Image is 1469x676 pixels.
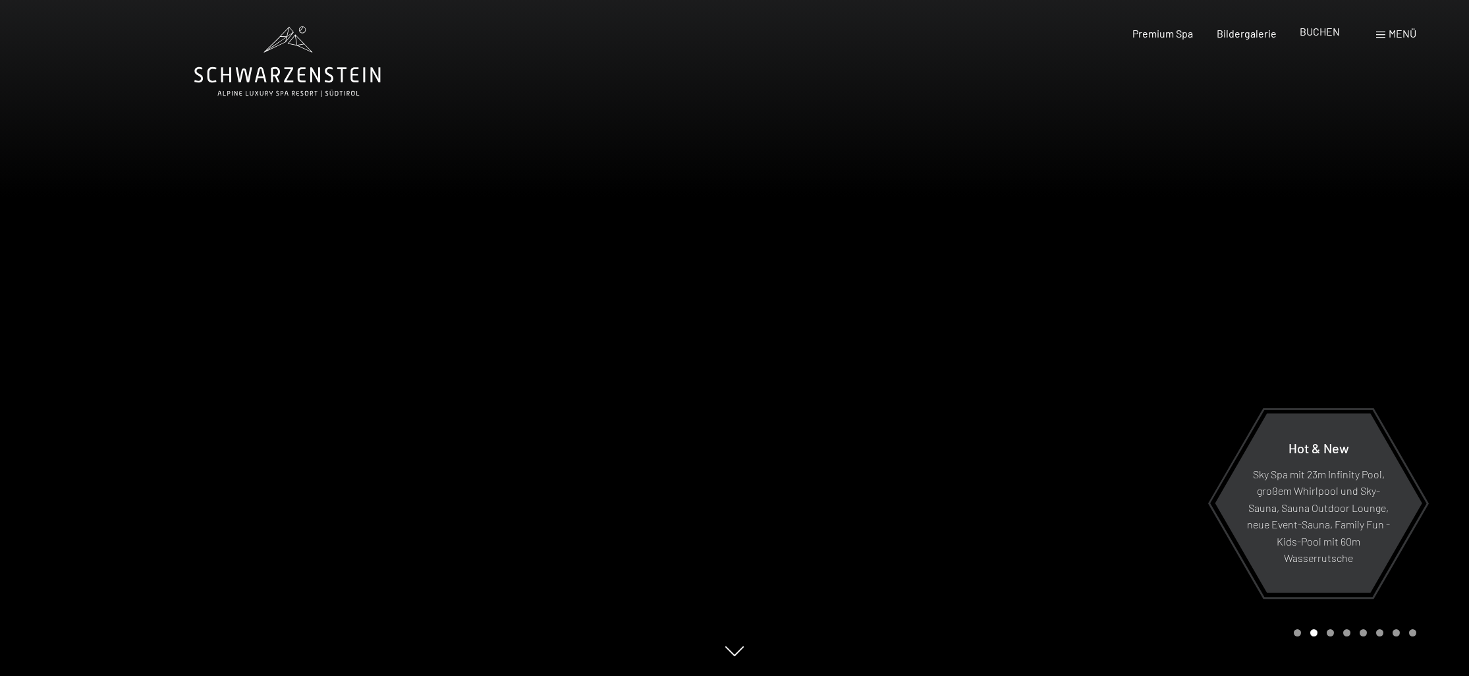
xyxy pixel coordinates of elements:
span: Hot & New [1289,439,1349,455]
a: BUCHEN [1300,25,1340,38]
div: Carousel Page 1 [1294,629,1301,636]
div: Carousel Page 7 [1393,629,1400,636]
span: Menü [1389,27,1416,40]
div: Carousel Page 4 [1343,629,1350,636]
a: Premium Spa [1132,27,1193,40]
div: Carousel Page 5 [1360,629,1367,636]
div: Carousel Pagination [1289,629,1416,636]
div: Carousel Page 2 (Current Slide) [1310,629,1317,636]
div: Carousel Page 3 [1327,629,1334,636]
a: Bildergalerie [1217,27,1277,40]
a: Hot & New Sky Spa mit 23m Infinity Pool, großem Whirlpool und Sky-Sauna, Sauna Outdoor Lounge, ne... [1214,412,1423,594]
div: Carousel Page 6 [1376,629,1383,636]
div: Carousel Page 8 [1409,629,1416,636]
p: Sky Spa mit 23m Infinity Pool, großem Whirlpool und Sky-Sauna, Sauna Outdoor Lounge, neue Event-S... [1247,465,1390,567]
